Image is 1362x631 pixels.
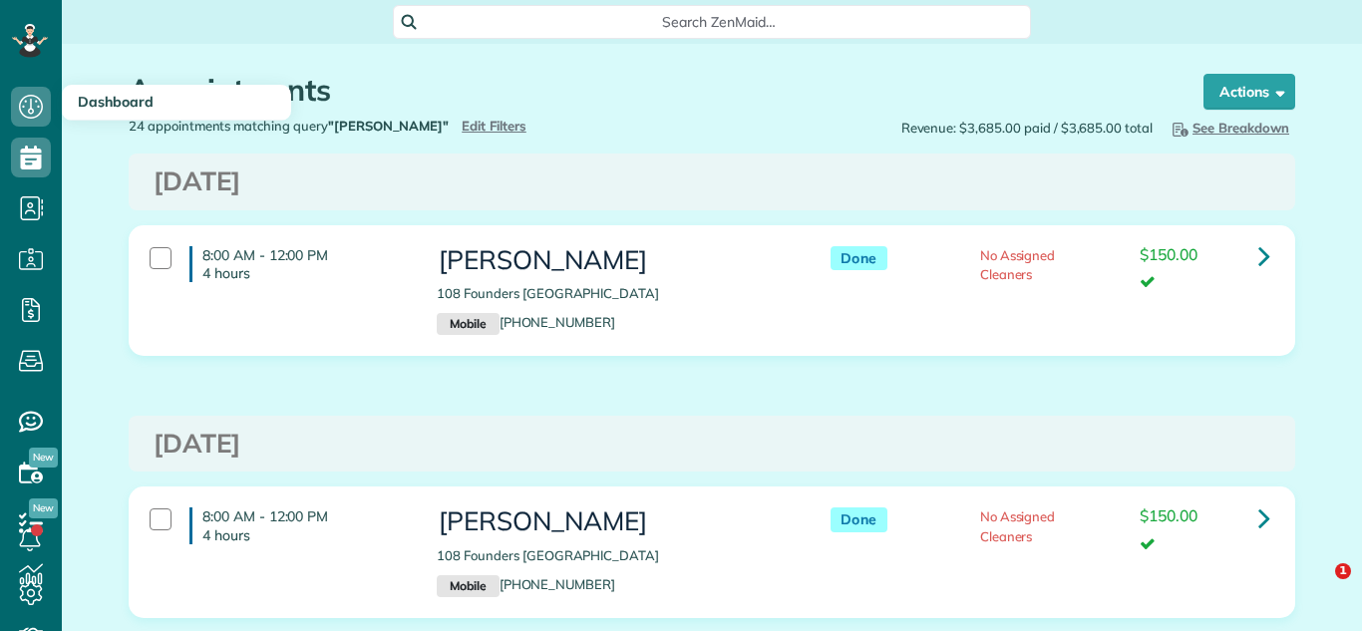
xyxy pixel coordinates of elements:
p: 108 Founders [GEOGRAPHIC_DATA] [437,546,790,565]
span: Done [831,507,887,532]
button: Actions [1203,74,1295,110]
h1: Appointments [129,74,1166,107]
p: 108 Founders [GEOGRAPHIC_DATA] [437,284,790,303]
h3: [DATE] [154,430,1270,459]
iframe: Intercom live chat [1294,563,1342,611]
a: Mobile[PHONE_NUMBER] [437,576,615,592]
p: 4 hours [202,264,407,282]
span: Revenue: $3,685.00 paid / $3,685.00 total [901,119,1153,138]
button: See Breakdown [1163,117,1295,139]
a: Edit Filters [462,118,526,134]
strong: "[PERSON_NAME]" [328,118,449,134]
a: Mobile[PHONE_NUMBER] [437,314,615,330]
span: New [29,498,58,518]
span: $150.00 [1140,244,1197,264]
span: $150.00 [1140,505,1197,525]
span: 1 [1335,563,1351,579]
span: See Breakdown [1169,120,1289,136]
small: Mobile [437,575,499,597]
div: 24 appointments matching query [114,117,712,136]
span: No Assigned Cleaners [980,508,1056,543]
p: 4 hours [202,526,407,544]
span: Done [831,246,887,271]
h4: 8:00 AM - 12:00 PM [189,507,407,543]
span: Dashboard [78,93,154,111]
span: New [29,448,58,468]
h4: 8:00 AM - 12:00 PM [189,246,407,282]
h3: [DATE] [154,167,1270,196]
h3: [PERSON_NAME] [437,246,790,275]
h3: [PERSON_NAME] [437,507,790,536]
small: Mobile [437,313,499,335]
span: No Assigned Cleaners [980,247,1056,282]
